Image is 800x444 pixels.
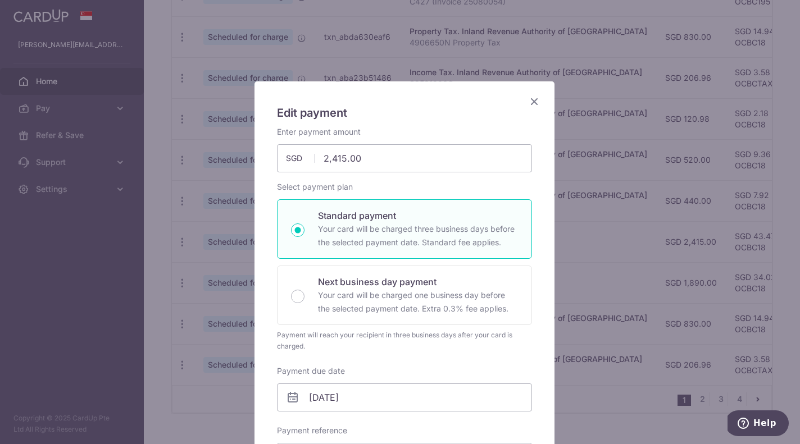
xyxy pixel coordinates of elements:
iframe: Opens a widget where you can find more information [728,410,789,438]
span: SGD [286,153,315,164]
p: Your card will be charged three business days before the selected payment date. Standard fee appl... [318,222,518,249]
label: Select payment plan [277,181,353,193]
p: Next business day payment [318,275,518,289]
h5: Edit payment [277,104,532,122]
button: Close [528,95,541,108]
p: Your card will be charged one business day before the selected payment date. Extra 0.3% fee applies. [318,289,518,315]
p: Standard payment [318,209,518,222]
input: 0.00 [277,144,532,172]
div: Payment will reach your recipient in three business days after your card is charged. [277,329,532,352]
input: DD / MM / YYYY [277,383,532,411]
label: Payment reference [277,425,347,436]
label: Payment due date [277,365,345,377]
label: Enter payment amount [277,126,361,138]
